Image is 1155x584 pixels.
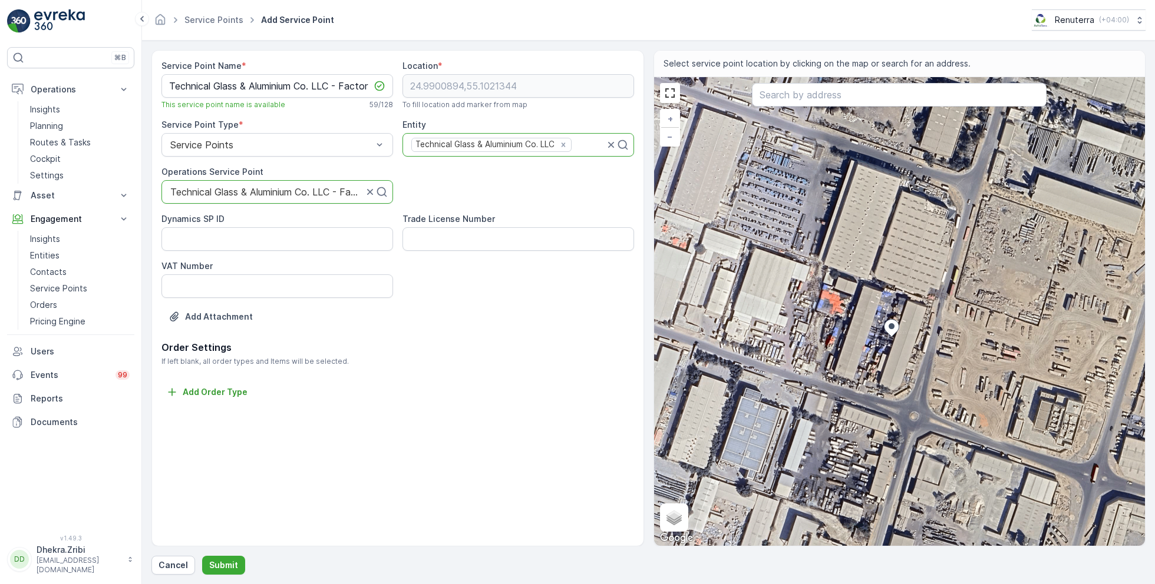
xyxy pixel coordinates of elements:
p: Engagement [31,213,111,225]
label: Service Point Type [161,120,239,130]
p: Renuterra [1055,14,1094,26]
p: 59 / 128 [369,100,393,109]
a: Zoom In [661,110,679,128]
a: Settings [25,167,134,184]
a: Routes & Tasks [25,134,134,151]
p: Cancel [159,559,188,571]
p: Cockpit [30,153,61,165]
p: Order Settings [161,340,634,354]
a: Events99 [7,363,134,387]
label: Trade License Number [402,214,495,224]
input: Search by address [752,83,1047,107]
span: − [667,131,673,141]
p: Settings [30,170,64,181]
button: Renuterra(+04:00) [1032,9,1146,31]
a: Contacts [25,264,134,280]
img: logo [7,9,31,33]
span: + [668,114,673,124]
a: Service Points [25,280,134,297]
label: Entity [402,120,426,130]
p: Pricing Engine [30,316,85,327]
a: Insights [25,101,134,118]
p: Insights [30,233,60,245]
a: Zoom Out [661,128,679,145]
p: Service Points [30,283,87,294]
p: ( +04:00 ) [1099,15,1129,25]
button: DDDhekra.Zribi[EMAIL_ADDRESS][DOMAIN_NAME] [7,544,134,575]
a: Planning [25,118,134,134]
div: Remove Technical Glass & Aluminium Co. LLC [557,140,570,150]
button: Add Order Type [161,385,252,399]
a: Reports [7,387,134,410]
p: Operations [31,84,111,95]
a: Open this area in Google Maps (opens a new window) [657,530,696,546]
p: Dhekra.Zribi [37,544,121,556]
p: Add Attachment [185,311,253,323]
span: This service point name is available [161,100,285,109]
a: Orders [25,297,134,313]
label: Dynamics SP ID [161,214,225,224]
button: Asset [7,184,134,207]
button: Submit [202,556,245,575]
label: Operations Service Point [161,167,263,177]
span: v 1.49.3 [7,535,134,542]
p: Add Order Type [183,386,247,398]
label: VAT Number [161,261,213,271]
p: Insights [30,104,60,115]
p: Contacts [30,266,67,278]
a: Entities [25,247,134,264]
a: Users [7,340,134,363]
button: Engagement [7,207,134,231]
a: Cockpit [25,151,134,167]
a: Pricing Engine [25,313,134,330]
a: Homepage [154,18,167,28]
img: Screenshot_2024-07-26_at_13.33.01.png [1032,14,1050,26]
img: Google [657,530,696,546]
a: Service Points [184,15,243,25]
label: Location [402,61,438,71]
p: Reports [31,393,130,404]
p: Asset [31,190,111,201]
p: 99 [118,370,127,380]
p: Documents [31,416,130,428]
a: Insights [25,231,134,247]
a: Documents [7,410,134,434]
button: Operations [7,78,134,101]
img: logo_light-DOdMpM7g.png [34,9,85,33]
span: To fill location add marker from map [402,100,527,109]
a: View Fullscreen [661,84,679,102]
p: Submit [209,559,238,571]
p: ⌘B [114,53,126,62]
a: Layers [661,505,687,530]
div: DD [10,550,29,569]
p: Users [31,346,130,357]
p: Events [31,369,108,381]
label: Service Point Name [161,61,242,71]
p: Planning [30,120,63,132]
div: Technical Glass & Aluminium Co. LLC [412,138,556,151]
span: Add Service Point [259,14,336,26]
p: Orders [30,299,57,311]
p: [EMAIL_ADDRESS][DOMAIN_NAME] [37,556,121,575]
p: Entities [30,250,60,261]
button: Upload File [161,307,260,326]
p: Routes & Tasks [30,137,91,148]
button: Cancel [151,556,195,575]
span: Select service point location by clicking on the map or search for an address. [664,58,971,69]
span: If left blank, all order types and Items will be selected. [161,357,634,366]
